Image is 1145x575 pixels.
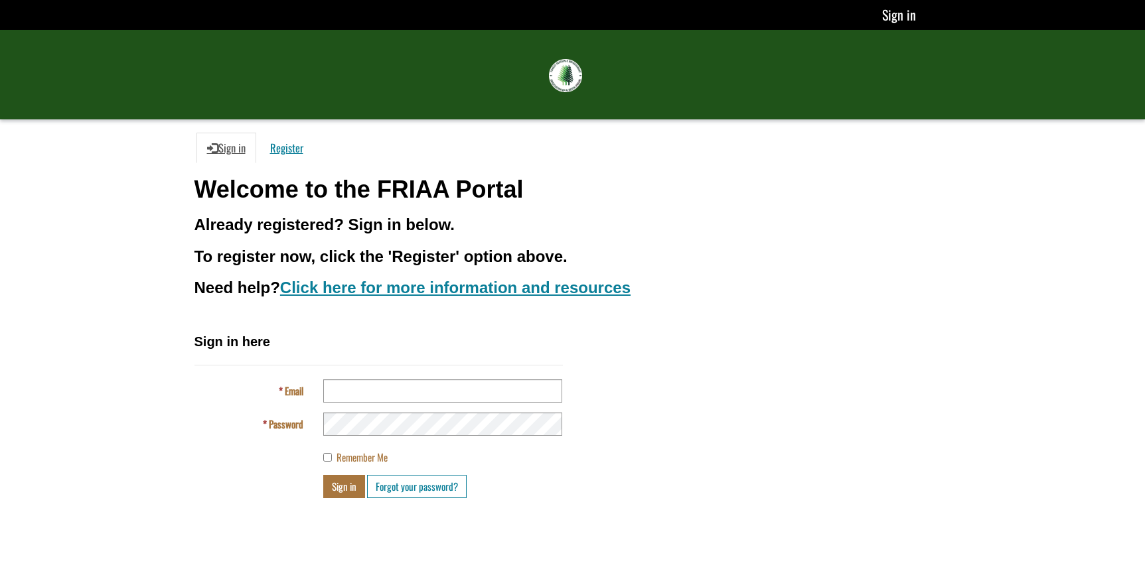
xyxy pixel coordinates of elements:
a: Click here for more information and resources [280,279,631,296]
h3: Already registered? Sign in below. [194,216,951,233]
span: Email [285,383,303,398]
a: Sign in [196,133,256,163]
input: Remember Me [323,453,332,462]
h1: Welcome to the FRIAA Portal [194,176,951,203]
button: Sign in [323,475,365,498]
h3: Need help? [194,279,951,296]
a: Sign in [882,5,916,25]
span: Remember Me [337,450,388,464]
img: FRIAA Submissions Portal [549,59,582,92]
span: Password [269,416,303,431]
h3: To register now, click the 'Register' option above. [194,248,951,265]
span: Sign in here [194,334,270,349]
a: Register [260,133,314,163]
a: Forgot your password? [367,475,467,498]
